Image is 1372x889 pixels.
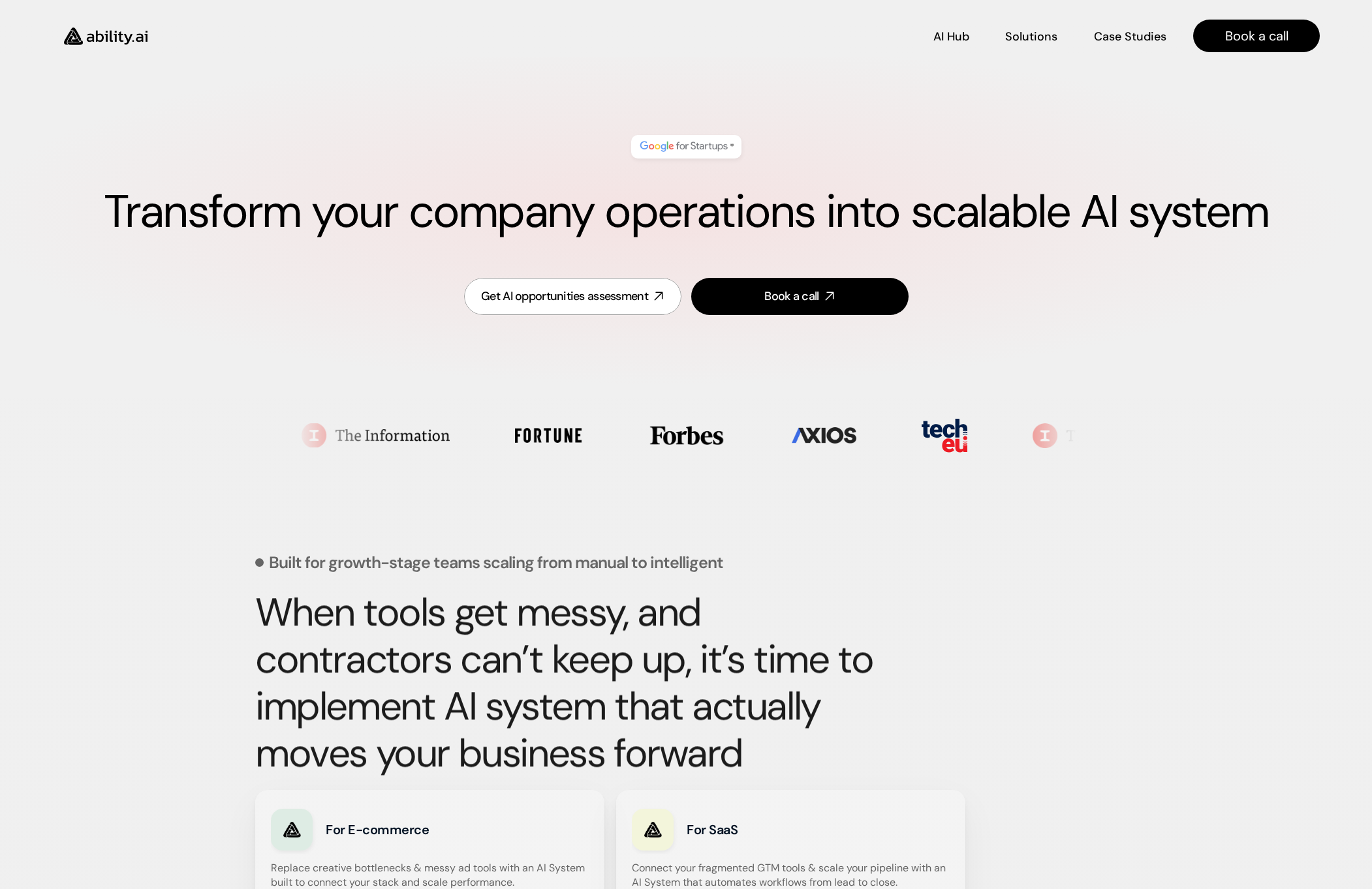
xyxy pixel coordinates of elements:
a: Book a call [1193,20,1320,52]
a: Case Studies [1093,25,1167,48]
strong: When tools get messy, and contractors can’t keep up, it’s time to implement AI system that actual... [255,586,882,779]
h1: Transform your company operations into scalable AI system [52,185,1320,239]
nav: Main navigation [166,20,1320,52]
div: Book a call [764,288,819,305]
div: Get AI opportunities assessment [481,288,648,305]
p: Solutions [1005,29,1057,45]
a: AI Hub [933,25,969,48]
a: Book a call [691,278,909,315]
p: AI Hub [933,29,969,45]
p: Built for growth-stage teams scaling from manual to intelligent [269,554,723,571]
p: Book a call [1225,27,1288,45]
h3: For SaaS [687,821,865,839]
p: Case Studies [1094,29,1166,45]
a: Get AI opportunities assessment [464,278,681,315]
h3: For E-commerce [326,821,504,839]
a: Solutions [1005,25,1057,48]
